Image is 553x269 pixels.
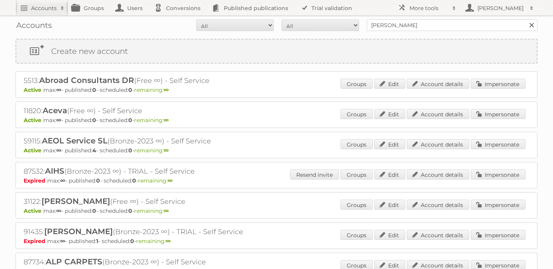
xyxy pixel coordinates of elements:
a: Groups [340,109,373,119]
a: Groups [340,169,373,179]
h2: 5513: (Free ∞) - Self Service [24,76,295,86]
h2: 91435: (Bronze-2023 ∞) - TRIAL - Self Service [24,227,295,237]
span: [PERSON_NAME] [41,197,110,206]
a: Impersonate [471,109,525,119]
strong: ∞ [56,117,61,124]
strong: 0 [132,177,136,184]
strong: 0 [92,86,96,93]
strong: ∞ [168,177,173,184]
strong: 0 [128,86,132,93]
span: remaining: [134,147,169,154]
span: Aceva [43,106,67,115]
strong: ∞ [56,147,61,154]
span: Expired [24,238,47,245]
span: Abroad Consultants DR [39,76,134,85]
strong: 0 [96,177,100,184]
h2: 11820: (Free ∞) - Self Service [24,106,295,116]
span: ALP CARPETS [46,257,102,266]
p: max: - published: - scheduled: - [24,238,529,245]
a: Impersonate [471,169,525,179]
a: Impersonate [471,139,525,149]
strong: 0 [92,117,96,124]
a: Groups [340,230,373,240]
h2: 87532: (Bronze-2023 ∞) - TRIAL - Self Service [24,166,295,176]
span: remaining: [138,177,173,184]
p: max: - published: - scheduled: - [24,177,529,184]
a: Resend invite [290,169,339,179]
a: Groups [340,139,373,149]
a: Groups [340,79,373,89]
span: [PERSON_NAME] [44,227,113,236]
a: Edit [374,109,405,119]
strong: ∞ [166,238,171,245]
a: Account details [407,139,469,149]
span: Active [24,86,43,93]
p: max: - published: - scheduled: - [24,207,529,214]
h2: 87734: (Bronze-2023 ∞) - Self Service [24,257,295,267]
a: Account details [407,79,469,89]
a: Account details [407,169,469,179]
a: Edit [374,230,405,240]
strong: ∞ [164,86,169,93]
span: AIHS [45,166,64,176]
a: Groups [340,200,373,210]
strong: 1 [96,238,98,245]
a: Create new account [16,40,537,63]
strong: ∞ [60,177,65,184]
h2: Accounts [31,4,57,12]
h2: 31122: (Free ∞) - Self Service [24,197,295,207]
a: Edit [374,139,405,149]
p: max: - published: - scheduled: - [24,147,529,154]
strong: 0 [128,207,132,214]
span: Active [24,147,43,154]
strong: ∞ [164,207,169,214]
span: remaining: [134,207,169,214]
span: remaining: [134,117,169,124]
strong: ∞ [56,207,61,214]
p: max: - published: - scheduled: - [24,117,529,124]
strong: 0 [128,147,132,154]
strong: ∞ [164,117,169,124]
span: Active [24,207,43,214]
h2: More tools [410,4,448,12]
strong: 0 [92,207,96,214]
span: AEOL Service SL [42,136,107,145]
a: Impersonate [471,230,525,240]
strong: ∞ [164,147,169,154]
a: Account details [407,230,469,240]
a: Edit [374,200,405,210]
a: Impersonate [471,79,525,89]
strong: 0 [128,117,132,124]
strong: ∞ [60,238,65,245]
a: Impersonate [471,200,525,210]
a: Edit [374,79,405,89]
a: Account details [407,109,469,119]
strong: ∞ [56,86,61,93]
h2: [PERSON_NAME] [475,4,526,12]
a: Edit [374,169,405,179]
span: remaining: [134,86,169,93]
span: Active [24,117,43,124]
a: Account details [407,200,469,210]
p: max: - published: - scheduled: - [24,86,529,93]
h2: 59115: (Bronze-2023 ∞) - Self Service [24,136,295,146]
span: Expired [24,177,47,184]
strong: 4 [92,147,96,154]
span: remaining: [136,238,171,245]
strong: 0 [130,238,134,245]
